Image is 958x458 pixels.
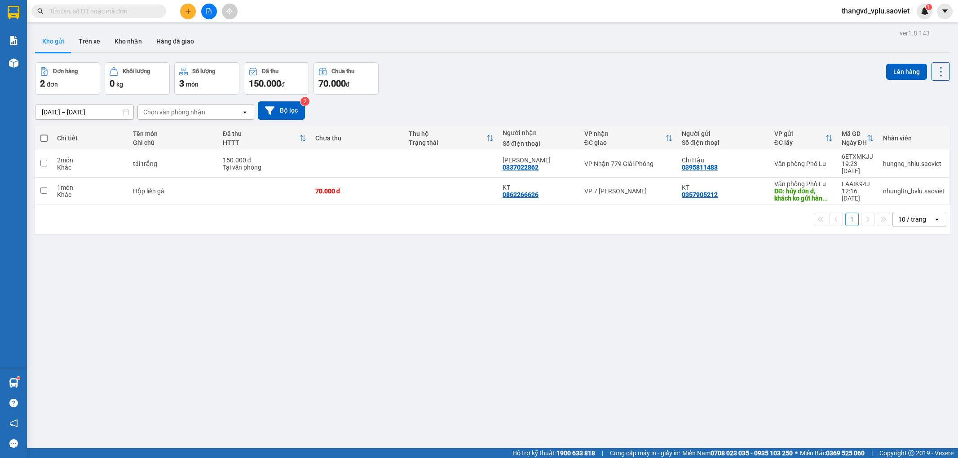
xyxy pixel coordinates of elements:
button: Đơn hàng2đơn [35,62,100,95]
img: solution-icon [9,36,18,45]
span: 70.000 [318,78,346,89]
span: notification [9,419,18,427]
button: Bộ lọc [258,101,305,120]
button: plus [180,4,196,19]
button: Lên hàng [886,64,927,80]
div: Văn phòng Phố Lu [774,180,833,188]
span: đơn [47,81,58,88]
th: Toggle SortBy [218,126,311,150]
div: ver 1.8.143 [900,28,930,38]
span: message [9,439,18,448]
span: thangvd_vplu.saoviet [834,5,917,17]
div: Người nhận [503,129,575,136]
div: 0357905212 [682,191,718,198]
div: Thu hộ [409,130,486,137]
span: Cung cấp máy in - giấy in: [610,448,680,458]
div: ĐC lấy [774,139,826,146]
input: Select a date range. [35,105,133,119]
div: VP 7 [PERSON_NAME] [584,188,673,195]
div: Người gửi [682,130,765,137]
div: Số lượng [192,68,215,74]
button: Đã thu150.000đ [244,62,309,95]
span: món [186,81,199,88]
div: Chọn văn phòng nhận [143,108,205,117]
span: plus [185,8,191,14]
div: 0337022862 [503,164,539,171]
span: question-circle [9,399,18,407]
div: Số điện thoại [682,139,765,146]
span: | [602,448,603,458]
div: KT [682,184,765,191]
th: Toggle SortBy [404,126,498,150]
div: Khối lượng [123,68,150,74]
span: đ [281,81,285,88]
span: | [871,448,873,458]
strong: 0369 525 060 [826,449,865,457]
span: 1 [927,4,930,10]
div: 0395811483 [682,164,718,171]
div: 10 / trang [898,215,926,224]
div: KT [503,184,575,191]
div: 2 món [57,157,124,164]
div: 1 món [57,184,124,191]
div: Đã thu [262,68,278,74]
span: 2 [40,78,45,89]
th: Toggle SortBy [770,126,837,150]
span: search [37,8,44,14]
img: icon-new-feature [921,7,929,15]
span: file-add [206,8,212,14]
div: Chị Hậu [682,157,765,164]
div: tải trắng [133,160,214,167]
div: Ngày ĐH [842,139,867,146]
div: Nhân viên [883,135,945,142]
div: Chị Hồng [503,157,575,164]
div: nhungltn_bvlu.saoviet [883,188,945,195]
sup: 1 [926,4,932,10]
sup: 1 [17,377,20,379]
button: Kho nhận [107,31,149,52]
div: DĐ: hủy đơn d, khách ko gửi hàng nữa [774,188,833,202]
div: 6ETXMKJJ [842,153,874,160]
span: Miền Bắc [800,448,865,458]
div: 0862266626 [503,191,539,198]
div: 150.000 đ [223,157,306,164]
div: LAAIK94J [842,180,874,188]
div: Đơn hàng [53,68,78,74]
th: Toggle SortBy [837,126,879,150]
div: VP Nhận 779 Giải Phóng [584,160,673,167]
button: aim [222,4,238,19]
div: Khác [57,191,124,198]
button: 1 [845,213,859,226]
span: Miền Nam [682,448,793,458]
div: hungnq_hhlu.saoviet [883,160,945,167]
span: copyright [908,450,914,456]
th: Toggle SortBy [580,126,677,150]
button: Hàng đã giao [149,31,201,52]
div: Tên món [133,130,214,137]
svg: open [933,216,940,223]
strong: 0708 023 035 - 0935 103 250 [711,449,793,457]
div: HTTT [223,139,299,146]
div: Số điện thoại [503,140,575,147]
div: 70.000 đ [315,188,400,195]
button: Số lượng3món [174,62,239,95]
button: Trên xe [71,31,107,52]
div: Chưa thu [315,135,400,142]
div: Hộp liền gà [133,188,214,195]
div: Chi tiết [57,135,124,142]
div: VP gửi [774,130,826,137]
span: 3 [179,78,184,89]
button: Chưa thu70.000đ [313,62,379,95]
span: 150.000 [249,78,281,89]
div: Ghi chú [133,139,214,146]
span: ... [822,195,828,202]
img: logo-vxr [8,6,19,19]
div: Tại văn phòng [223,164,306,171]
div: VP nhận [584,130,666,137]
button: file-add [201,4,217,19]
div: Đã thu [223,130,299,137]
span: aim [226,8,233,14]
div: 12:16 [DATE] [842,188,874,202]
img: warehouse-icon [9,58,18,68]
span: kg [116,81,123,88]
